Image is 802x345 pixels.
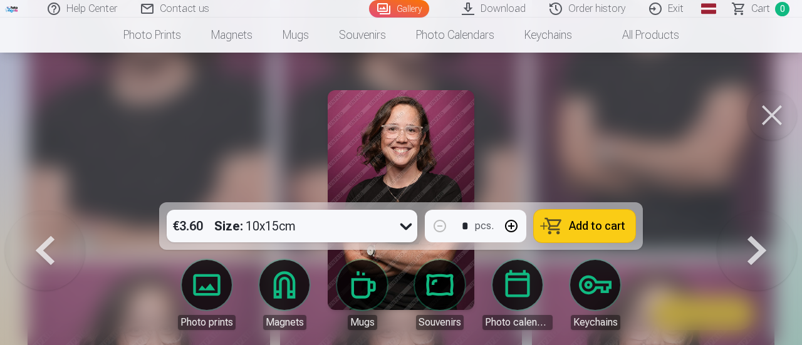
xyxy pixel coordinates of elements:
a: Keychains [509,18,587,53]
font: Photo calendars [416,28,494,41]
font: Photo prints [123,28,181,41]
a: Magnets [249,260,320,330]
font: 10x15cm [246,219,296,234]
a: Magnets [196,18,268,53]
a: Photo calendars [482,260,553,330]
font: Order history [568,3,625,14]
font: Help Center [66,3,117,14]
font: Magnets [266,316,304,328]
a: Photo calendars [401,18,509,53]
font: Add to cart [569,219,625,232]
a: Keychains [560,260,630,330]
font: Mugs [283,28,309,41]
font: Gallery [397,4,422,14]
img: /fa1 [5,5,19,13]
font: Download [481,3,526,14]
font: Souvenirs [419,316,461,328]
font: Photo prints [180,316,233,328]
font: Photo calendars [485,316,556,328]
font: Souvenirs [339,28,386,41]
font: Mugs [350,316,375,328]
a: Mugs [268,18,324,53]
font: Keychains [524,28,572,41]
a: Photo prints [108,18,196,53]
a: Photo prints [172,260,242,330]
font: €3.60 [173,219,203,234]
font: Contact us [160,3,209,14]
a: Souvenirs [405,260,475,330]
button: Add to cart [534,210,635,242]
font: : [240,219,243,234]
a: Souvenirs [324,18,401,53]
font: 0 [780,4,785,14]
font: All products [622,28,679,41]
font: Magnets [211,28,253,41]
font: pcs. [475,220,494,232]
a: All products [587,18,694,53]
font: Cart [751,3,770,14]
font: Size [214,219,240,234]
a: Mugs [327,260,397,330]
font: Exit [668,3,684,14]
font: Keychains [573,316,618,328]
